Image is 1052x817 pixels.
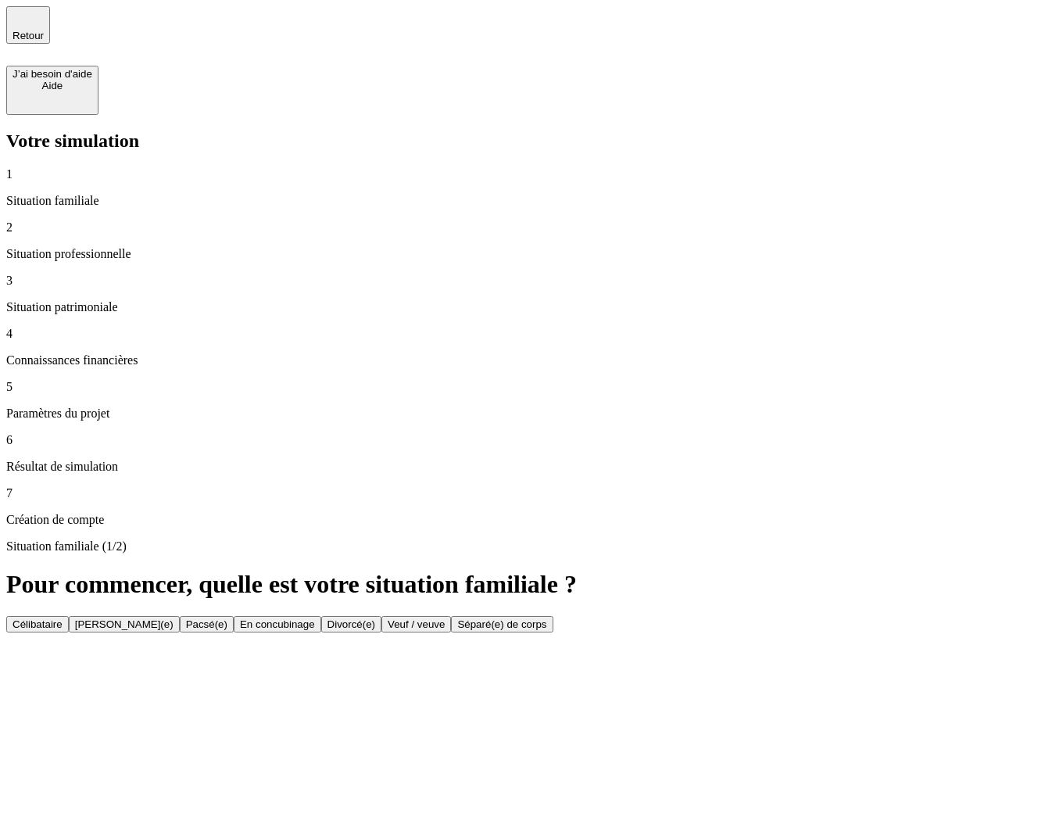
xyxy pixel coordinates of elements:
[457,618,546,630] div: Séparé(e) de corps
[234,616,321,632] button: En concubinage
[69,616,180,632] button: [PERSON_NAME](e)
[13,30,44,41] span: Retour
[6,380,1046,394] p: 5
[6,407,1046,421] p: Paramètres du projet
[6,570,1046,599] h1: Pour commencer, quelle est votre situation familiale ?
[6,167,1046,181] p: 1
[6,300,1046,314] p: Situation patrimoniale
[6,513,1046,527] p: Création de compte
[6,6,50,44] button: Retour
[6,486,1046,500] p: 7
[180,616,234,632] button: Pacsé(e)
[381,616,451,632] button: Veuf / veuve
[451,616,553,632] button: Séparé(e) de corps
[327,618,375,630] div: Divorcé(e)
[6,616,69,632] button: Célibataire
[186,618,227,630] div: Pacsé(e)
[321,616,381,632] button: Divorcé(e)
[6,327,1046,341] p: 4
[6,433,1046,447] p: 6
[13,618,63,630] div: Célibataire
[388,618,445,630] div: Veuf / veuve
[6,66,98,115] button: J’ai besoin d'aideAide
[6,353,1046,367] p: Connaissances financières
[13,68,92,80] div: J’ai besoin d'aide
[240,618,315,630] div: En concubinage
[13,80,92,91] div: Aide
[6,131,1046,152] h2: Votre simulation
[6,220,1046,235] p: 2
[6,539,1046,554] p: Situation familiale (1/2)
[75,618,174,630] div: [PERSON_NAME](e)
[6,247,1046,261] p: Situation professionnelle
[6,460,1046,474] p: Résultat de simulation
[6,194,1046,208] p: Situation familiale
[6,274,1046,288] p: 3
